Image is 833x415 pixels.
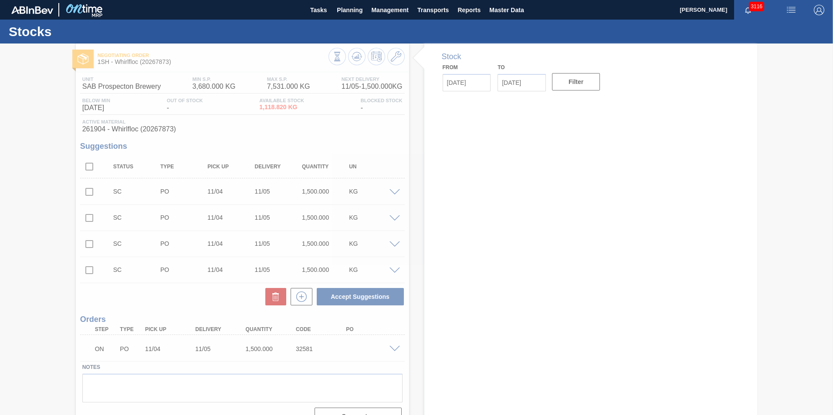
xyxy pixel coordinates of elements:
span: Planning [337,5,362,15]
span: Master Data [489,5,524,15]
span: Tasks [309,5,328,15]
img: userActions [786,5,796,15]
span: Transports [417,5,449,15]
span: Reports [457,5,481,15]
h1: Stocks [9,27,163,37]
img: TNhmsLtSVTkK8tSr43FrP2fwEKptu5GPRR3wAAAABJRU5ErkJggg== [11,6,53,14]
img: Logout [814,5,824,15]
span: Management [371,5,409,15]
span: 3116 [749,2,764,11]
button: Notifications [734,4,762,16]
